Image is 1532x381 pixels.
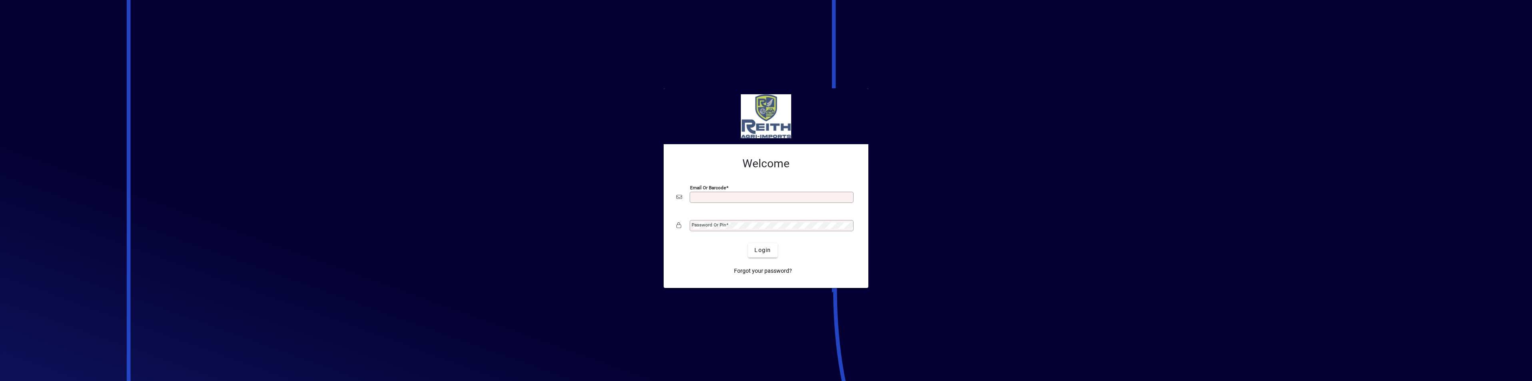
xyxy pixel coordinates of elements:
[748,243,777,258] button: Login
[731,264,795,278] a: Forgot your password?
[754,246,771,254] span: Login
[692,222,726,228] mat-label: Password or Pin
[676,157,856,171] h2: Welcome
[734,267,792,275] span: Forgot your password?
[690,185,726,190] mat-label: Email or Barcode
